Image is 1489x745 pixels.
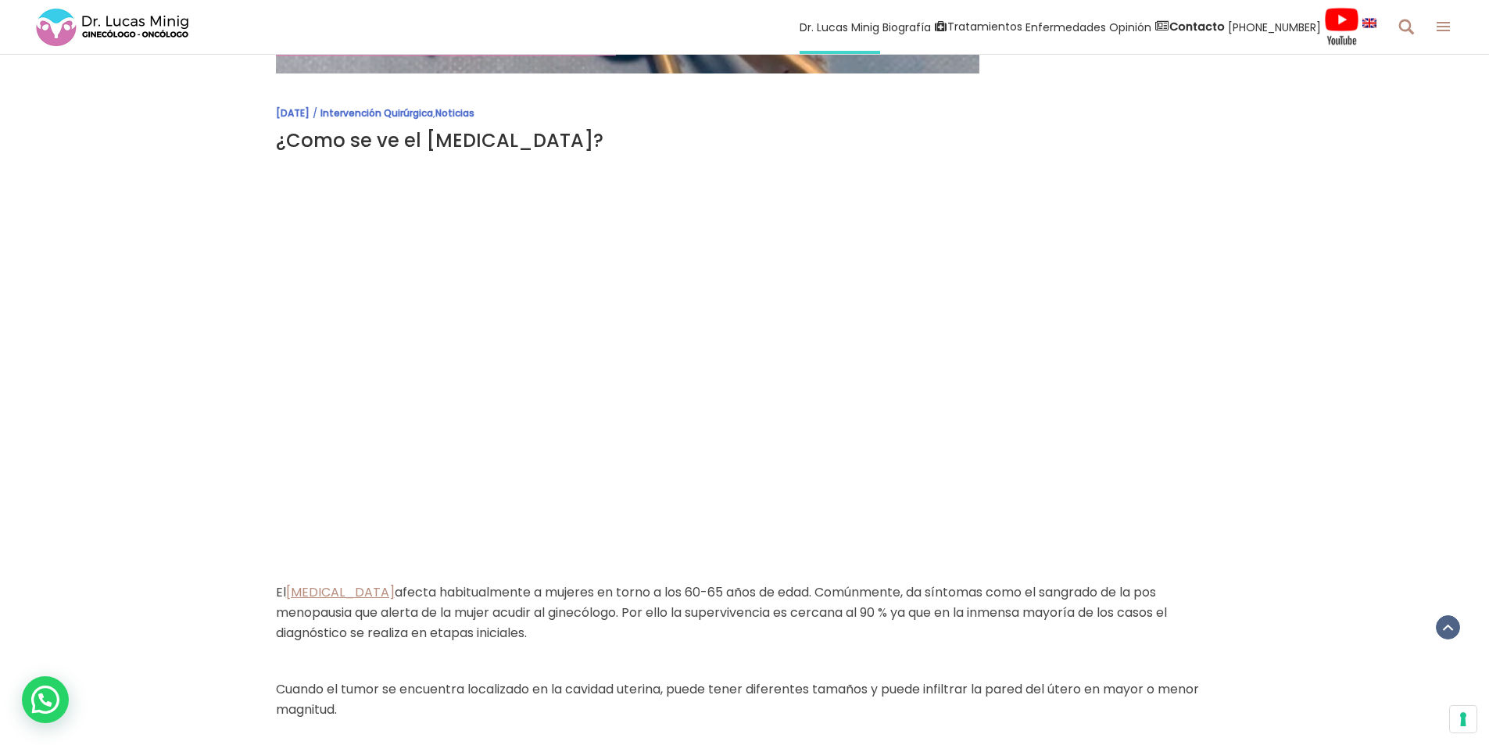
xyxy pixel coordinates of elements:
[320,106,433,120] a: Intervención Quirúrgica
[800,18,879,36] span: Dr. Lucas Minig
[276,680,1199,718] span: Cuando el tumor se encuentra localizado en la cavidad uterina, puede tener diferentes tamaños y p...
[286,583,395,601] a: [MEDICAL_DATA]
[1362,18,1376,27] img: language english
[22,676,69,723] div: WhatsApp contact
[1450,706,1476,732] button: Sus preferencias de consentimiento para tecnologías de seguimiento
[320,103,474,124] div: ,
[1109,18,1151,36] span: Opinión
[1228,18,1321,36] span: [PHONE_NUMBER]
[1169,19,1225,34] strong: Contacto
[276,583,286,601] span: El
[276,126,1214,156] h3: ¿Como se ve el [MEDICAL_DATA]?
[435,106,474,120] a: Noticias
[1025,18,1106,36] span: Enfermedades
[276,106,310,120] a: [DATE]
[1324,7,1359,46] img: Videos Youtube Ginecología
[882,18,931,36] span: Biografía
[276,583,1167,642] span: afecta habitualmente a mujeres en torno a los 60-65 años de edad. Comúnmente, da síntomas como el...
[947,18,1022,36] span: Tratamientos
